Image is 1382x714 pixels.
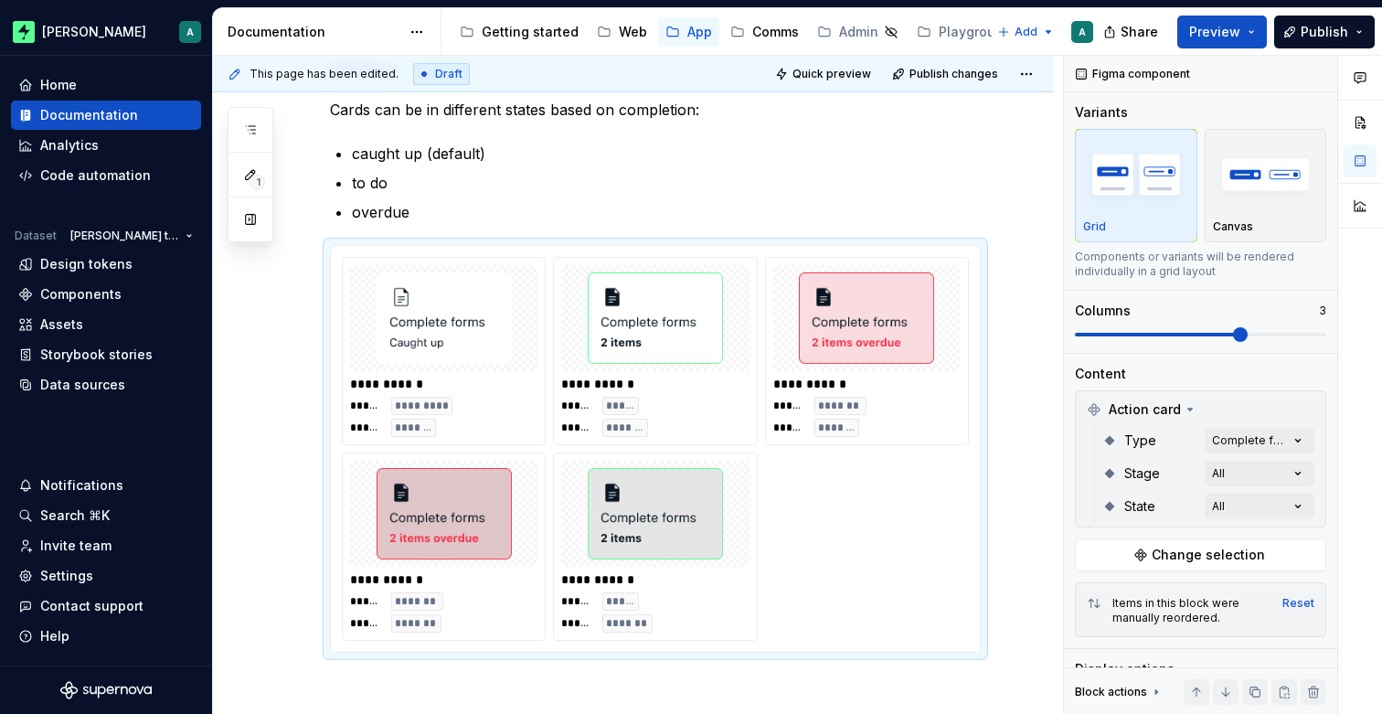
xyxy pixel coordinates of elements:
[40,136,99,155] div: Analytics
[40,285,122,304] div: Components
[452,17,586,47] a: Getting started
[1075,103,1128,122] div: Variants
[40,376,125,394] div: Data sources
[11,531,201,560] a: Invite team
[330,99,981,121] p: Cards can be in different states based on completion:
[939,23,1012,41] div: Playground
[1213,219,1253,234] p: Canvas
[11,161,201,190] a: Code automation
[1152,546,1265,564] span: Change selection
[1124,432,1156,450] span: Type
[1213,141,1319,208] img: placeholder
[40,567,93,585] div: Settings
[1075,538,1326,571] button: Change selection
[11,310,201,339] a: Assets
[62,223,201,249] button: [PERSON_NAME] tokens
[11,340,201,369] a: Storybook stories
[1124,497,1155,516] span: State
[40,346,153,364] div: Storybook stories
[228,23,400,41] div: Documentation
[1075,302,1131,320] div: Columns
[11,471,201,500] button: Notifications
[352,201,981,223] p: overdue
[770,61,879,87] button: Quick preview
[1189,23,1240,41] span: Preview
[70,229,178,243] span: [PERSON_NAME] tokens
[1075,250,1326,279] div: Components or variants will be rendered individually in a grid layout
[1075,685,1147,699] div: Block actions
[11,250,201,279] a: Design tokens
[4,12,208,51] button: [PERSON_NAME]A
[1212,433,1289,448] div: Complete forms [default]
[435,67,462,81] span: Draft
[1094,16,1170,48] button: Share
[13,21,35,43] img: f96ba1ec-f50a-46f8-b004-b3e0575dda59.png
[482,23,579,41] div: Getting started
[352,172,981,194] p: to do
[42,23,146,41] div: [PERSON_NAME]
[1282,596,1314,611] button: Reset
[1212,499,1225,514] div: All
[250,67,399,81] span: This page has been edited.
[723,17,806,47] a: Comms
[60,681,152,699] svg: Supernova Logo
[40,315,83,334] div: Assets
[1112,596,1271,625] div: Items in this block were manually reordered.
[1301,23,1348,41] span: Publish
[1205,428,1314,453] button: Complete forms [default]
[1205,129,1327,242] button: placeholderCanvas
[11,70,201,100] a: Home
[1274,16,1375,48] button: Publish
[11,280,201,309] a: Components
[792,67,871,81] span: Quick preview
[15,229,57,243] div: Dataset
[1083,219,1106,234] p: Grid
[590,17,654,47] a: Web
[40,166,151,185] div: Code automation
[839,23,878,41] div: Admin
[1177,16,1267,48] button: Preview
[992,19,1060,45] button: Add
[1075,365,1126,383] div: Content
[1205,461,1314,486] button: All
[1319,304,1326,318] p: 3
[1109,400,1181,419] span: Action card
[658,17,719,47] a: App
[1205,494,1314,519] button: All
[11,101,201,130] a: Documentation
[40,597,144,615] div: Contact support
[909,67,998,81] span: Publish changes
[186,25,194,39] div: A
[1075,660,1175,678] div: Display options
[40,506,110,525] div: Search ⌘K
[11,131,201,160] a: Analytics
[250,175,265,189] span: 1
[11,561,201,591] a: Settings
[1124,464,1160,483] span: Stage
[1075,129,1197,242] button: placeholderGrid
[1075,679,1164,705] div: Block actions
[40,627,69,645] div: Help
[887,61,1006,87] button: Publish changes
[11,622,201,651] button: Help
[40,537,112,555] div: Invite team
[1079,395,1322,424] div: Action card
[352,143,981,165] p: caught up (default)
[40,106,138,124] div: Documentation
[1083,141,1189,208] img: placeholder
[11,501,201,530] button: Search ⌘K
[810,17,906,47] a: Admin
[687,23,712,41] div: App
[1121,23,1158,41] span: Share
[11,370,201,400] a: Data sources
[40,255,133,273] div: Design tokens
[1079,25,1086,39] div: A
[40,76,77,94] div: Home
[1015,25,1037,39] span: Add
[619,23,647,41] div: Web
[909,17,1039,47] a: Playground
[452,14,988,50] div: Page tree
[11,591,201,621] button: Contact support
